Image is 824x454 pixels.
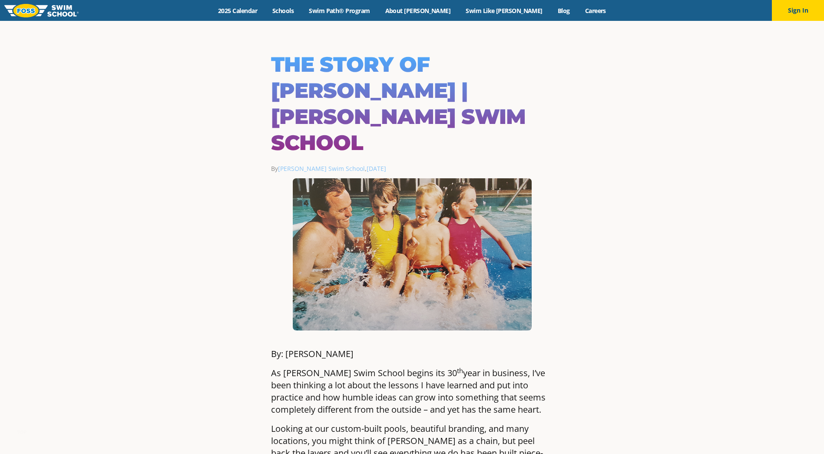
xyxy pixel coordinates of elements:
[271,348,553,360] p: By: [PERSON_NAME]
[211,7,265,15] a: 2025 Calendar
[550,7,577,15] a: Blog
[17,430,27,435] div: TOP
[367,164,386,173] a: [DATE]
[278,164,365,173] a: [PERSON_NAME] Swim School
[458,7,550,15] a: Swim Like [PERSON_NAME]
[365,164,386,173] span: ,
[271,164,365,173] span: By
[271,51,553,156] h1: The Story of [PERSON_NAME] | [PERSON_NAME] Swim School
[301,7,377,15] a: Swim Path® Program
[577,7,613,15] a: Careers
[271,367,457,379] span: As [PERSON_NAME] Swim School begins its 30
[4,4,79,17] img: FOSS Swim School Logo
[265,7,301,15] a: Schools
[457,366,463,375] sup: th
[271,367,546,415] span: year in business, I’ve been thinking a lot about the lessons I have learned and put into practice...
[377,7,458,15] a: About [PERSON_NAME]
